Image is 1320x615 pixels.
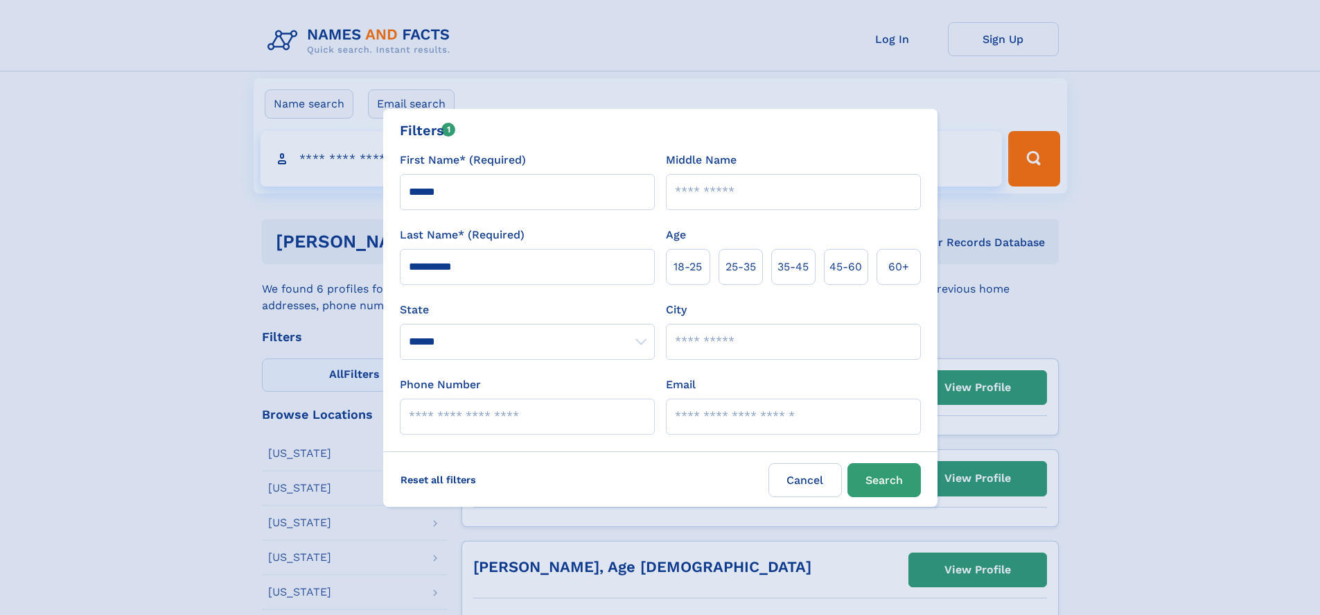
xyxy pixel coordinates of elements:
[768,463,842,497] label: Cancel
[666,376,696,393] label: Email
[725,259,756,275] span: 25‑35
[400,376,481,393] label: Phone Number
[400,227,525,243] label: Last Name* (Required)
[400,302,655,318] label: State
[777,259,809,275] span: 35‑45
[829,259,862,275] span: 45‑60
[674,259,702,275] span: 18‑25
[847,463,921,497] button: Search
[666,227,686,243] label: Age
[400,152,526,168] label: First Name* (Required)
[888,259,909,275] span: 60+
[400,120,456,141] div: Filters
[666,152,737,168] label: Middle Name
[391,463,485,496] label: Reset all filters
[666,302,687,318] label: City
